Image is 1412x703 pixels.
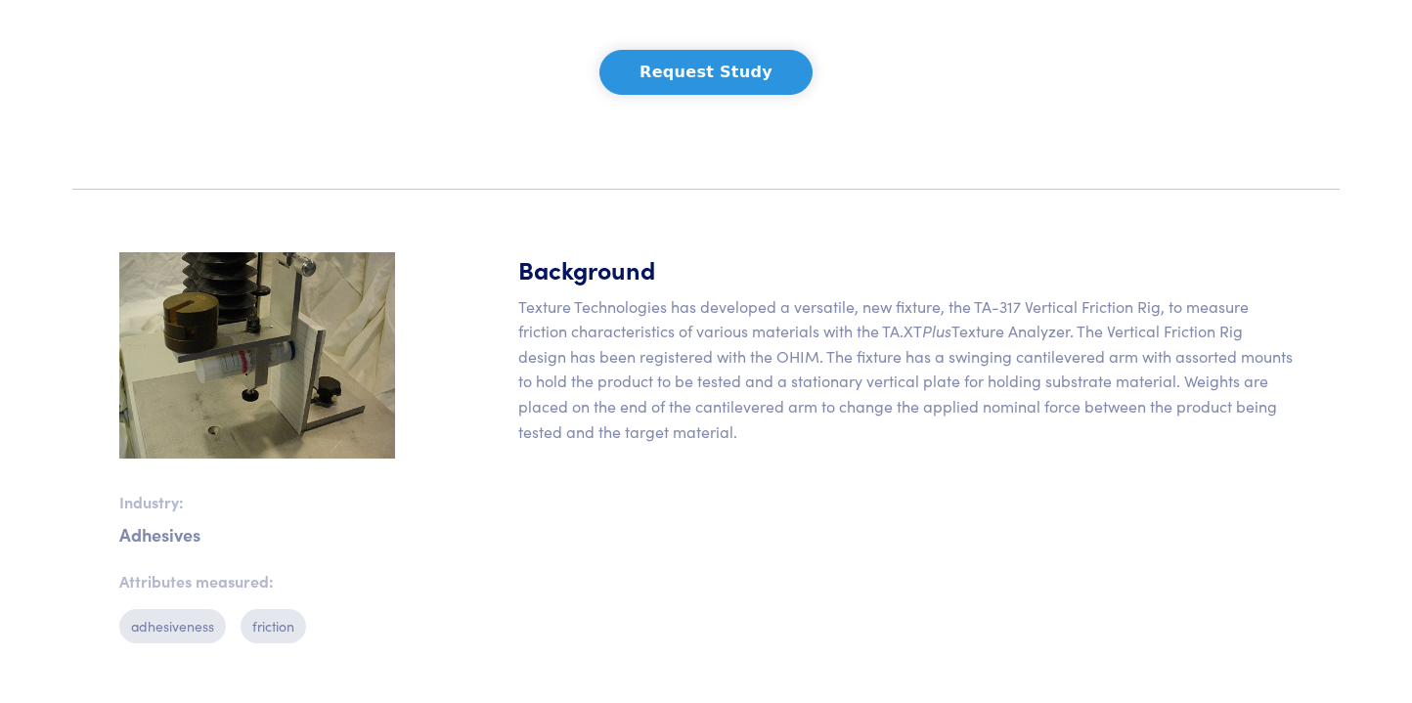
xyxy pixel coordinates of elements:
p: Texture Technologies has developed a versatile, new fixture, the TA-317 Vertical Friction Rig, to... [518,294,1293,445]
p: adhesiveness [119,609,226,642]
button: Request Study [599,50,813,95]
p: Adhesives [119,531,395,538]
p: friction [241,609,306,642]
p: Attributes measured: [119,569,395,594]
em: Plus [922,320,951,341]
h5: Background [518,252,1293,286]
p: Industry: [119,490,395,515]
